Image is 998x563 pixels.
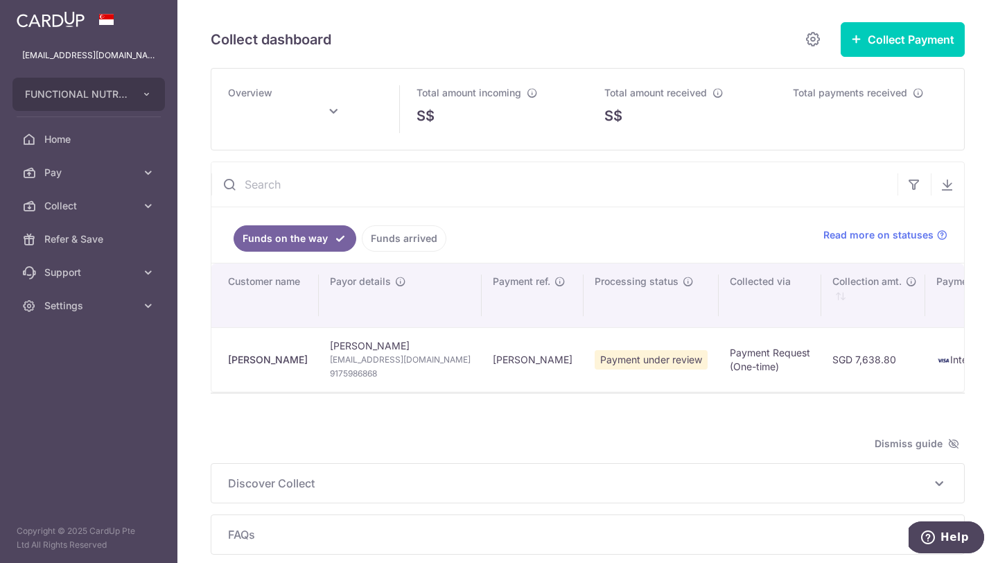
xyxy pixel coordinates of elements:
[875,435,959,452] span: Dismiss guide
[909,521,984,556] iframe: Opens a widget where you can find more information
[319,327,482,392] td: [PERSON_NAME]
[823,228,947,242] a: Read more on statuses
[228,475,931,492] span: Discover Collect
[595,275,679,288] span: Processing status
[25,87,128,101] span: FUNCTIONAL NUTRITION WELLNESS PTE. LTD.
[228,526,947,543] p: FAQs
[12,78,165,111] button: FUNCTIONAL NUTRITION WELLNESS PTE. LTD.
[44,232,136,246] span: Refer & Save
[821,327,925,392] td: SGD 7,638.80
[228,475,947,492] p: Discover Collect
[482,263,584,327] th: Payment ref.
[584,263,719,327] th: Processing status
[44,199,136,213] span: Collect
[841,22,965,57] button: Collect Payment
[604,87,707,98] span: Total amount received
[362,225,446,252] a: Funds arrived
[17,11,85,28] img: CardUp
[936,354,950,367] img: visa-sm-192604c4577d2d35970c8ed26b86981c2741ebd56154ab54ad91a526f0f24972.png
[22,49,155,62] p: [EMAIL_ADDRESS][DOMAIN_NAME]
[793,87,907,98] span: Total payments received
[32,10,60,22] span: Help
[719,327,821,392] td: Payment Request (One-time)
[330,353,471,367] span: [EMAIL_ADDRESS][DOMAIN_NAME]
[44,166,136,180] span: Pay
[211,162,898,207] input: Search
[493,275,550,288] span: Payment ref.
[228,87,272,98] span: Overview
[44,132,136,146] span: Home
[823,228,934,242] span: Read more on statuses
[211,263,319,327] th: Customer name
[719,263,821,327] th: Collected via
[482,327,584,392] td: [PERSON_NAME]
[211,28,331,51] h5: Collect dashboard
[832,275,902,288] span: Collection amt.
[228,526,931,543] span: FAQs
[319,263,482,327] th: Payor details
[44,299,136,313] span: Settings
[234,225,356,252] a: Funds on the way
[228,353,308,367] div: [PERSON_NAME]
[330,367,471,381] span: 9175986868
[330,275,391,288] span: Payor details
[604,105,622,126] span: S$
[595,350,708,370] span: Payment under review
[44,266,136,279] span: Support
[821,263,925,327] th: Collection amt. : activate to sort column ascending
[417,105,435,126] span: S$
[417,87,521,98] span: Total amount incoming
